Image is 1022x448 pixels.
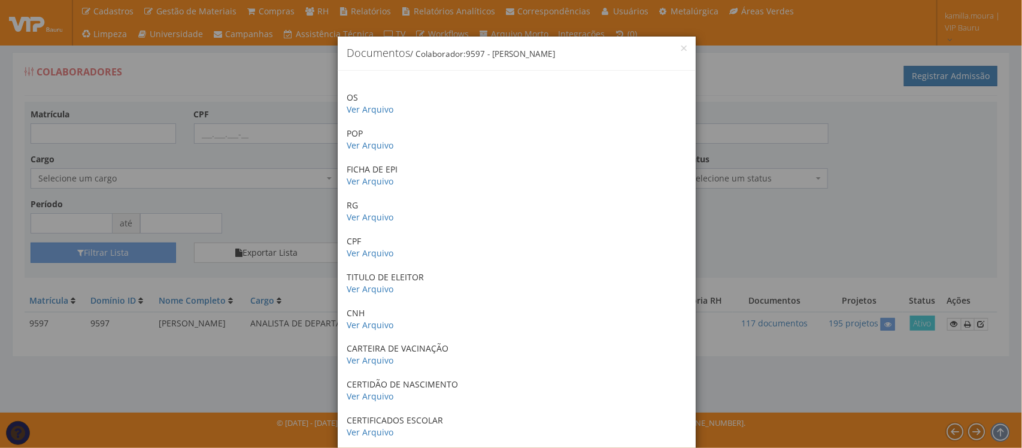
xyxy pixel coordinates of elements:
[347,104,393,115] a: Ver Arquivo
[347,283,393,295] a: Ver Arquivo
[347,211,393,223] a: Ver Arquivo
[347,199,687,223] p: RG
[347,319,393,331] a: Ver Arquivo
[347,247,393,259] a: Ver Arquivo
[347,128,687,152] p: POP
[410,49,555,59] small: / Colaborador:
[347,175,393,187] a: Ver Arquivo
[466,49,555,59] span: 9597 - [PERSON_NAME]
[347,92,687,116] p: OS
[347,391,393,402] a: Ver Arquivo
[347,355,393,366] a: Ver Arquivo
[347,343,687,367] p: CARTEIRA DE VACINAÇÃO
[347,307,687,331] p: CNH
[347,235,687,259] p: CPF
[681,46,687,51] button: Close
[347,164,687,187] p: FICHA DE EPI
[347,379,687,402] p: CERTIDÃO DE NASCIMENTO
[347,271,687,295] p: TITULO DE ELEITOR
[347,46,687,61] h4: Documentos
[347,414,687,438] p: CERTIFICADOS ESCOLAR
[347,140,393,151] a: Ver Arquivo
[347,426,393,438] a: Ver Arquivo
